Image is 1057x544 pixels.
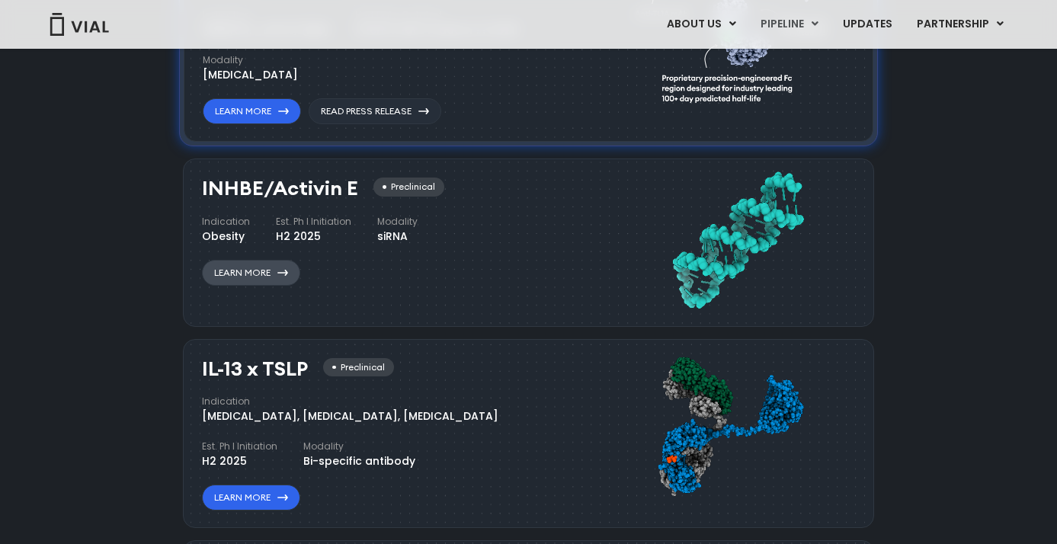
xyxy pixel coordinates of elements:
h4: Modality [303,440,415,453]
a: PIPELINEMenu Toggle [748,11,830,37]
div: Bi-specific antibody [303,453,415,469]
h4: Indication [202,215,250,229]
a: Learn More [202,260,300,286]
h3: IL-13 x TSLP [202,358,308,380]
h4: Modality [377,215,418,229]
a: UPDATES [831,11,904,37]
a: Read Press Release [309,98,441,124]
a: Learn More [202,485,300,510]
div: siRNA [377,229,418,245]
div: H2 2025 [276,229,351,245]
a: Learn More [203,98,301,124]
div: Obesity [202,229,250,245]
h4: Indication [202,395,498,408]
h4: Modality [203,53,298,67]
h4: Est. Ph I Initiation [276,215,351,229]
div: H2 2025 [202,453,277,469]
a: PARTNERSHIPMenu Toggle [905,11,1016,37]
h3: INHBE/Activin E [202,178,358,200]
div: [MEDICAL_DATA], [MEDICAL_DATA], [MEDICAL_DATA] [202,408,498,424]
h4: Est. Ph I Initiation [202,440,277,453]
img: Vial Logo [49,13,110,36]
div: [MEDICAL_DATA] [203,67,298,83]
a: ABOUT USMenu Toggle [655,11,748,37]
div: Preclinical [323,358,394,377]
div: Preclinical [373,178,444,197]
